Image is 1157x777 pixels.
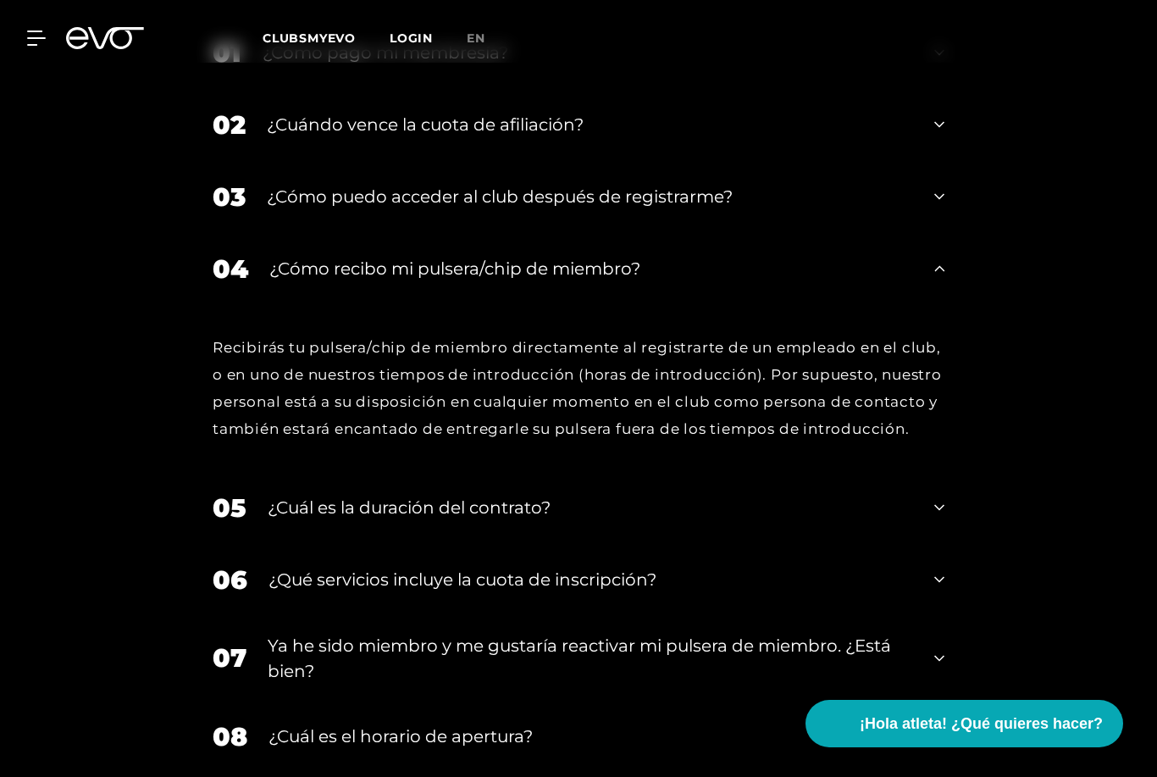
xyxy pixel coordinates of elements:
div: Ya he sido miembro y me gustaría reactivar mi pulsera de miembro. ¿Está bien? [268,633,913,684]
div: 02 [213,106,246,144]
span: EN [467,31,485,46]
button: ¡Hola atleta! ¿Qué quieres hacer? [805,700,1123,747]
span: CLUBSMYEVO [263,31,356,46]
div: ¿Cómo puedo acceder al club después de registrarme? [267,184,913,209]
div: Recibirás tu pulsera/chip de miembro directamente al registrarte de un empleado en el club, o en ... [213,334,944,443]
a: CLUBSMYEVO [263,30,390,46]
div: 03 [213,178,246,216]
div: ¿Cuál es la duración del contrato? [268,495,913,520]
div: 07 [213,639,246,677]
div: ¿Qué servicios incluye la cuota de inscripción? [268,567,913,592]
div: ¿Cuál es el horario de apertura? [268,724,913,749]
div: 08 [213,718,247,756]
div: 06 [213,561,247,599]
div: 04 [213,250,248,288]
div: ¿Cómo recibo mi pulsera/chip de miembro? [269,256,913,281]
div: 05 [213,489,246,527]
a: EN [467,29,506,48]
span: ¡Hola atleta! ¿Qué quieres hacer? [860,713,1103,735]
a: LOGIN [390,31,433,46]
div: ¿Cuándo vence la cuota de afiliación? [267,112,913,137]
